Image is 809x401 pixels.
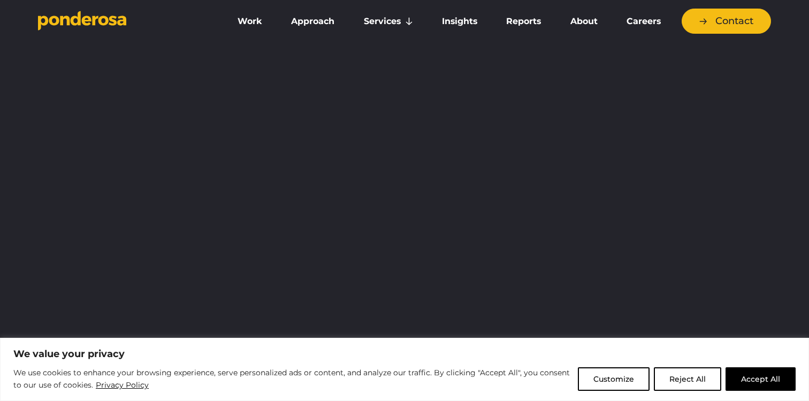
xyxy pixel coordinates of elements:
[38,11,209,32] a: Go to homepage
[430,10,490,33] a: Insights
[614,10,673,33] a: Careers
[13,367,570,392] p: We use cookies to enhance your browsing experience, serve personalized ads or content, and analyz...
[225,10,274,33] a: Work
[95,379,149,391] a: Privacy Policy
[13,347,796,360] p: We value your privacy
[578,367,650,391] button: Customize
[726,367,796,391] button: Accept All
[654,367,721,391] button: Reject All
[352,10,425,33] a: Services
[494,10,553,33] a: Reports
[279,10,347,33] a: Approach
[558,10,609,33] a: About
[682,9,771,34] a: Contact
